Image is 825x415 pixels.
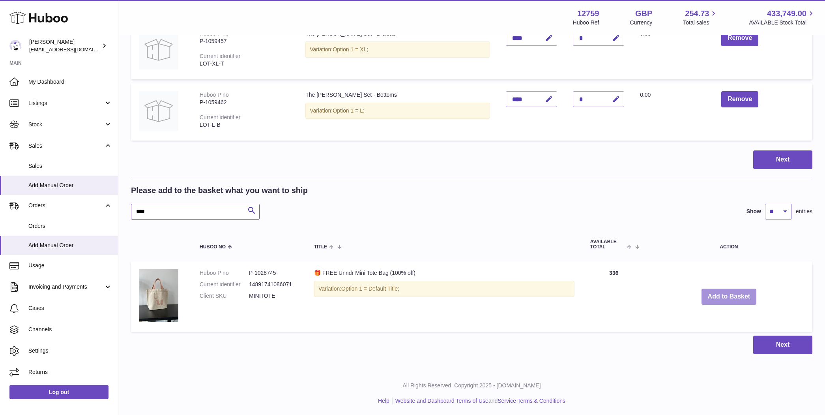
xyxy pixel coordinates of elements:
[749,19,816,26] span: AVAILABLE Stock Total
[721,91,758,107] button: Remove
[746,208,761,215] label: Show
[333,107,365,114] span: Option 1 = L;
[200,99,290,106] div: P-1059462
[139,91,178,131] img: The Lottie Set - Bottoms
[139,269,178,322] img: 🎁 FREE Unndr Mini Tote Bag (100% off)
[305,41,490,58] div: Variation:
[28,242,112,249] span: Add Manual Order
[753,150,812,169] button: Next
[200,269,249,277] dt: Huboo P no
[645,231,812,257] th: Action
[200,53,241,59] div: Current identifier
[577,8,599,19] strong: 12759
[630,19,653,26] div: Currency
[249,269,298,277] dd: P-1028745
[306,261,582,332] td: 🎁 FREE Unndr Mini Tote Bag (100% off)
[249,292,298,300] dd: MINITOTE
[573,19,599,26] div: Huboo Ref
[796,208,812,215] span: entries
[305,103,490,119] div: Variation:
[28,78,112,86] span: My Dashboard
[131,185,308,196] h2: Please add to the basket what you want to ship
[249,281,298,288] dd: 14891741086071
[341,285,399,292] span: Option 1 = Default Title;
[393,397,565,405] li: and
[29,38,100,53] div: [PERSON_NAME]
[683,8,718,26] a: 254.73 Total sales
[702,289,757,305] button: Add to Basket
[200,92,229,98] div: Huboo P no
[28,222,112,230] span: Orders
[767,8,806,19] span: 433,749.00
[28,100,104,107] span: Listings
[28,326,112,333] span: Channels
[333,46,368,53] span: Option 1 = XL;
[28,182,112,189] span: Add Manual Order
[200,38,290,45] div: P-1059457
[9,385,109,399] a: Log out
[28,304,112,312] span: Cases
[395,398,488,404] a: Website and Dashboard Terms of Use
[9,40,21,52] img: sofiapanwar@unndr.com
[590,239,625,250] span: AVAILABLE Total
[200,60,290,68] div: LOT-XL-T
[139,30,178,69] img: The Lottie Set - Bralette
[685,8,709,19] span: 254.73
[28,202,104,209] span: Orders
[314,244,327,250] span: Title
[498,398,565,404] a: Service Terms & Conditions
[635,8,652,19] strong: GBP
[200,121,290,129] div: LOT-L-B
[28,162,112,170] span: Sales
[28,283,104,291] span: Invoicing and Payments
[28,121,104,128] span: Stock
[582,261,645,332] td: 336
[753,336,812,354] button: Next
[29,46,116,53] span: [EMAIL_ADDRESS][DOMAIN_NAME]
[640,92,651,98] span: 0.00
[200,114,241,120] div: Current identifier
[749,8,816,26] a: 433,749.00 AVAILABLE Stock Total
[378,398,389,404] a: Help
[200,292,249,300] dt: Client SKU
[125,382,819,389] p: All Rights Reserved. Copyright 2025 - [DOMAIN_NAME]
[200,281,249,288] dt: Current identifier
[28,347,112,355] span: Settings
[297,22,498,79] td: The [PERSON_NAME] Set - Bralette
[28,142,104,150] span: Sales
[28,368,112,376] span: Returns
[28,262,112,269] span: Usage
[200,244,226,250] span: Huboo no
[683,19,718,26] span: Total sales
[297,83,498,141] td: The [PERSON_NAME] Set - Bottoms
[314,281,574,297] div: Variation:
[721,30,758,46] button: Remove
